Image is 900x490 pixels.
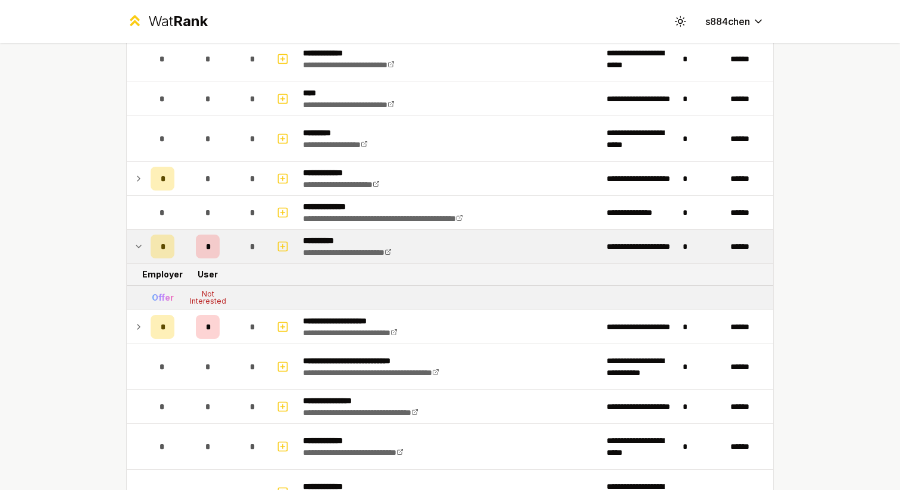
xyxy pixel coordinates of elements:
[126,12,208,31] a: WatRank
[184,291,232,305] div: Not Interested
[696,11,774,32] button: s884chen
[173,13,208,30] span: Rank
[152,292,174,304] div: Offer
[148,12,208,31] div: Wat
[179,264,236,285] td: User
[146,264,179,285] td: Employer
[705,14,750,29] span: s884chen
